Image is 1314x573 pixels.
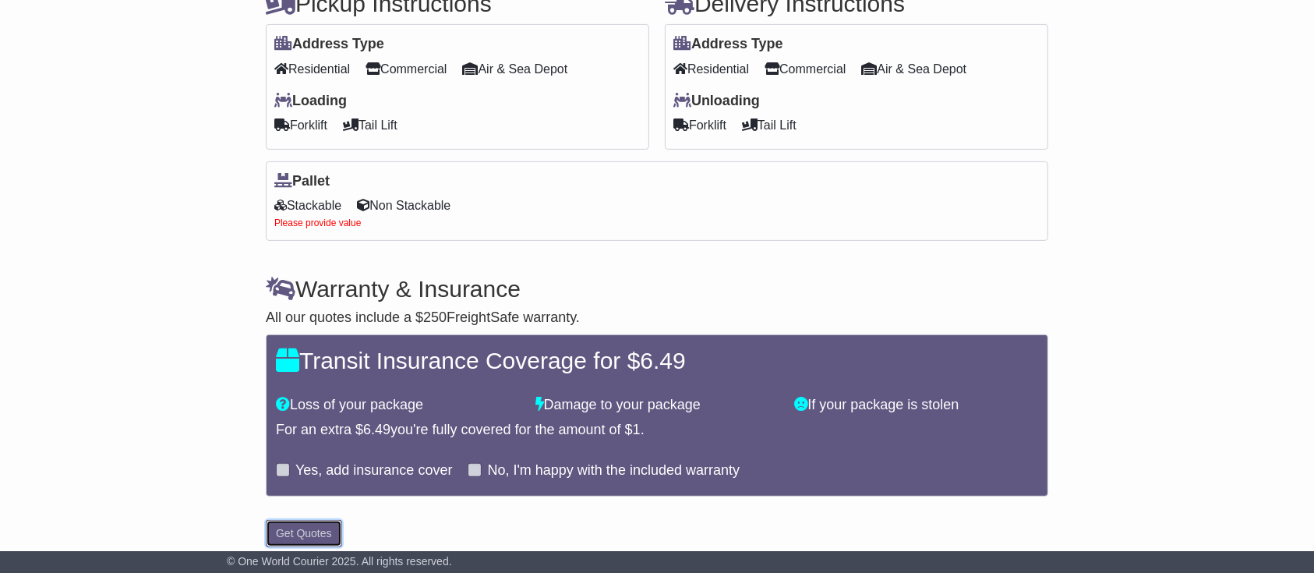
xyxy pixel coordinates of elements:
h4: Warranty & Insurance [266,276,1048,302]
label: No, I'm happy with the included warranty [487,462,740,479]
span: Residential [274,57,350,81]
label: Loading [274,93,347,110]
label: Pallet [274,173,330,190]
div: For an extra $ you're fully covered for the amount of $ . [276,422,1038,439]
span: 6.49 [363,422,390,437]
span: © One World Courier 2025. All rights reserved. [227,555,452,568]
span: Tail Lift [742,113,797,137]
span: Stackable [274,193,341,218]
span: Forklift [673,113,726,137]
button: Get Quotes [266,520,342,547]
span: 6.49 [640,348,685,373]
span: Tail Lift [343,113,397,137]
div: Loss of your package [268,397,528,414]
span: 250 [423,309,447,325]
span: Forklift [274,113,327,137]
label: Address Type [274,36,384,53]
div: If your package is stolen [786,397,1046,414]
span: Air & Sea Depot [463,57,568,81]
h4: Transit Insurance Coverage for $ [276,348,1038,373]
span: 1 [633,422,641,437]
div: All our quotes include a $ FreightSafe warranty. [266,309,1048,327]
span: Non Stackable [357,193,450,218]
label: Yes, add insurance cover [295,462,452,479]
div: Damage to your package [528,397,787,414]
label: Unloading [673,93,760,110]
label: Address Type [673,36,783,53]
span: Commercial [366,57,447,81]
div: Please provide value [274,218,1040,228]
span: Air & Sea Depot [862,57,967,81]
span: Residential [673,57,749,81]
span: Commercial [765,57,846,81]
